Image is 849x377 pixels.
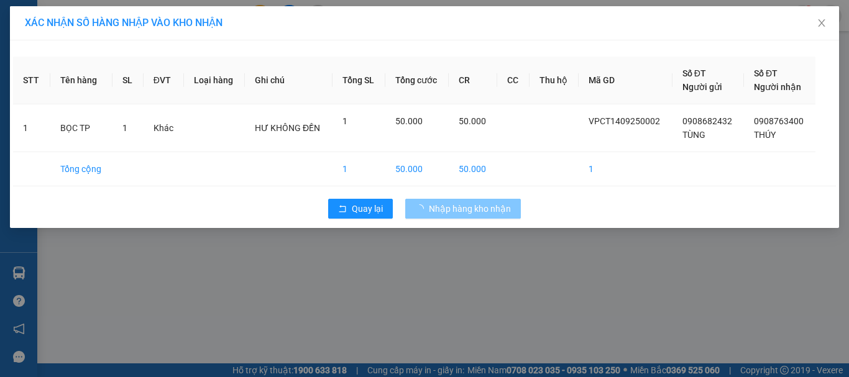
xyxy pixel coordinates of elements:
td: 50.000 [385,152,449,186]
th: Mã GD [579,57,672,104]
span: Người gửi [682,82,722,92]
span: 0908682432 [682,116,732,126]
td: BỌC TP [50,104,113,152]
td: 50.000 [449,152,497,186]
th: ĐVT [144,57,185,104]
th: Ghi chú [245,57,333,104]
td: Khác [144,104,185,152]
span: VPCT1409250002 [589,116,660,126]
td: 1 [333,152,385,186]
span: loading [415,204,429,213]
span: 0908763400 [754,116,804,126]
th: Tổng SL [333,57,385,104]
button: Nhập hàng kho nhận [405,199,521,219]
button: rollbackQuay lại [328,199,393,219]
span: Số ĐT [754,68,778,78]
td: Tổng cộng [50,152,113,186]
th: Loại hàng [184,57,245,104]
span: 1 [342,116,347,126]
button: Close [804,6,839,41]
span: Số ĐT [682,68,706,78]
span: Người nhận [754,82,801,92]
span: 50.000 [395,116,423,126]
span: HƯ KHÔNG ĐỀN [255,123,320,133]
span: rollback [338,204,347,214]
span: Quay lại [352,202,383,216]
span: XÁC NHẬN SỐ HÀNG NHẬP VÀO KHO NHẬN [25,17,223,29]
span: TÙNG [682,130,705,140]
th: STT [13,57,50,104]
th: Tổng cước [385,57,449,104]
span: Nhập hàng kho nhận [429,202,511,216]
span: THÚY [754,130,776,140]
th: CR [449,57,497,104]
th: Thu hộ [530,57,579,104]
th: SL [112,57,143,104]
th: Tên hàng [50,57,113,104]
td: 1 [13,104,50,152]
td: 1 [579,152,672,186]
th: CC [497,57,529,104]
span: 50.000 [459,116,486,126]
span: 1 [122,123,127,133]
span: close [817,18,827,28]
